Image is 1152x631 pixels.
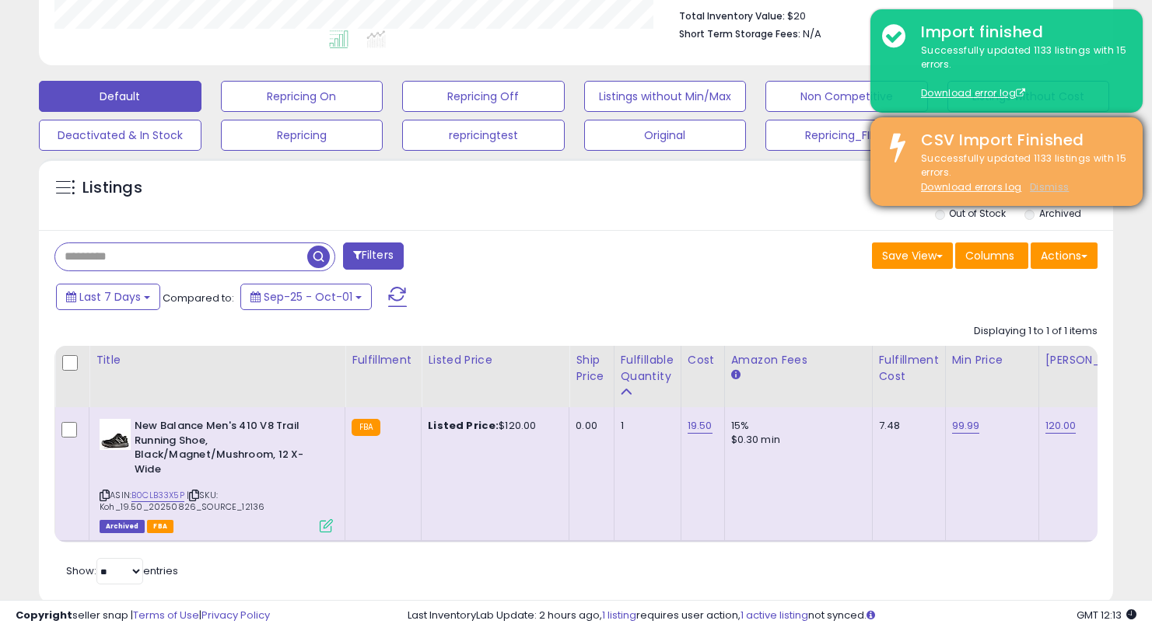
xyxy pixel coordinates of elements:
[100,520,145,533] span: Listings that have been deleted from Seller Central
[428,352,562,368] div: Listed Price
[731,352,866,368] div: Amazon Fees
[135,419,324,480] b: New Balance Men's 410 V8 Trail Running Shoe, Black/Magnet/Mushroom, 12 X-Wide
[679,9,785,23] b: Total Inventory Value:
[133,608,199,622] a: Terms of Use
[221,81,383,112] button: Repricing On
[147,520,173,533] span: FBA
[909,21,1131,44] div: Import finished
[16,608,72,622] strong: Copyright
[952,352,1032,368] div: Min Price
[352,419,380,436] small: FBA
[264,289,352,305] span: Sep-25 - Oct-01
[765,120,928,151] button: Repricing_FINAL
[584,81,747,112] button: Listings without Min/Max
[100,489,264,512] span: | SKU: Koh_19.50_20250826_SOURCE_12136
[955,242,1028,269] button: Columns
[221,120,383,151] button: Repricing
[602,608,636,622] a: 1 listing
[872,242,953,269] button: Save View
[56,284,160,310] button: Last 7 Days
[965,248,1014,263] span: Columns
[1045,352,1138,368] div: [PERSON_NAME]
[679,5,1086,24] li: $20
[201,608,270,622] a: Privacy Policy
[16,608,270,623] div: seller snap | |
[688,418,713,434] a: 19.50
[96,352,338,368] div: Title
[82,177,142,199] h5: Listings
[131,489,184,502] a: B0CLB33X5P
[921,86,1025,99] a: Download error log
[100,419,333,531] div: ASIN:
[428,418,499,433] b: Listed Price:
[343,242,404,270] button: Filters
[879,419,933,433] div: 7.48
[1039,207,1081,220] label: Archived
[576,419,601,433] div: 0.00
[921,180,1021,193] a: Download errors log
[240,284,372,310] button: Sep-25 - Oct-01
[909,44,1131,101] div: Successfully updated 1133 listings with 15 errors.
[731,368,741,382] small: Amazon Fees.
[731,419,860,433] div: 15%
[879,352,939,385] div: Fulfillment Cost
[576,352,607,385] div: Ship Price
[621,419,669,433] div: 1
[402,120,565,151] button: repricingtest
[765,81,928,112] button: Non Competitive
[163,291,234,305] span: Compared to:
[1045,418,1077,434] a: 120.00
[974,324,1098,339] div: Displaying 1 to 1 of 1 items
[352,352,415,368] div: Fulfillment
[39,81,201,112] button: Default
[731,433,860,447] div: $0.30 min
[39,120,201,151] button: Deactivated & In Stock
[584,120,747,151] button: Original
[1031,242,1098,269] button: Actions
[621,352,674,385] div: Fulfillable Quantity
[79,289,141,305] span: Last 7 Days
[949,207,1006,220] label: Out of Stock
[1030,180,1069,193] u: Dismiss
[66,563,178,578] span: Show: entries
[679,27,800,40] b: Short Term Storage Fees:
[952,418,980,434] a: 99.99
[741,608,808,622] a: 1 active listing
[402,81,565,112] button: Repricing Off
[100,419,131,450] img: 412TVqB25IL._SL40_.jpg
[1077,608,1136,622] span: 2025-10-9 12:13 GMT
[688,352,718,368] div: Cost
[428,419,557,433] div: $120.00
[803,26,821,41] span: N/A
[408,608,1136,623] div: Last InventoryLab Update: 2 hours ago, requires user action, not synced.
[909,152,1131,195] div: Successfully updated 1133 listings with 15 errors.
[909,129,1131,152] div: CSV Import Finished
